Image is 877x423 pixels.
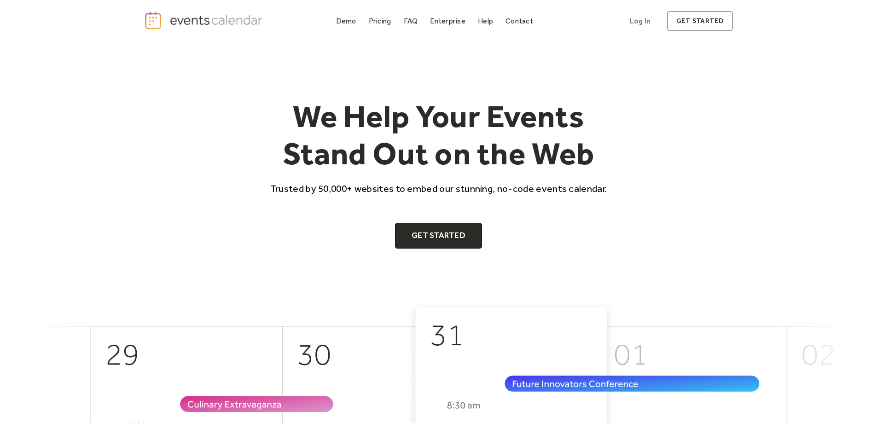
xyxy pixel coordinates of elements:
[505,18,533,23] div: Contact
[365,15,395,27] a: Pricing
[404,18,418,23] div: FAQ
[667,11,733,31] a: get started
[502,15,537,27] a: Contact
[336,18,356,23] div: Demo
[144,11,266,30] a: home
[474,15,497,27] a: Help
[426,15,469,27] a: Enterprise
[369,18,391,23] div: Pricing
[262,98,616,173] h1: We Help Your Events Stand Out on the Web
[262,182,616,195] p: Trusted by 50,000+ websites to embed our stunning, no-code events calendar.
[478,18,493,23] div: Help
[395,223,482,249] a: Get Started
[332,15,360,27] a: Demo
[621,11,660,31] a: Log In
[430,18,465,23] div: Enterprise
[400,15,422,27] a: FAQ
